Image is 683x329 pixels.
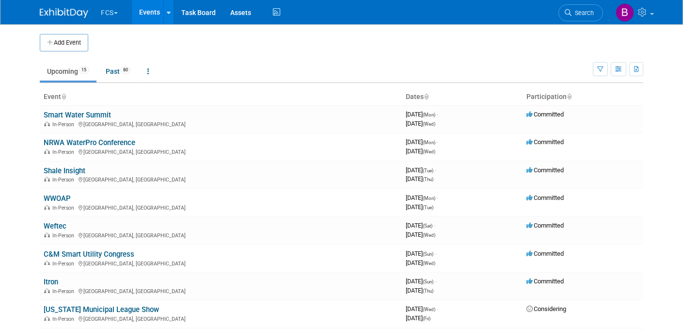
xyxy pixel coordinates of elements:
[44,111,111,119] a: Smart Water Summit
[406,314,430,322] span: [DATE]
[44,205,50,210] img: In-Person Event
[572,9,594,16] span: Search
[437,138,438,146] span: -
[406,259,435,266] span: [DATE]
[423,251,433,257] span: (Sun)
[79,66,89,74] span: 15
[44,175,398,183] div: [GEOGRAPHIC_DATA], [GEOGRAPHIC_DATA]
[44,166,85,175] a: Shale Insight
[526,305,566,313] span: Considering
[437,194,438,201] span: -
[52,121,77,128] span: In-Person
[558,4,603,21] a: Search
[423,223,432,229] span: (Sat)
[406,278,436,285] span: [DATE]
[423,232,435,238] span: (Wed)
[44,316,50,321] img: In-Person Event
[406,138,438,146] span: [DATE]
[423,177,433,182] span: (Thu)
[44,148,398,155] div: [GEOGRAPHIC_DATA], [GEOGRAPHIC_DATA]
[44,121,50,126] img: In-Person Event
[406,305,438,313] span: [DATE]
[98,62,138,81] a: Past80
[44,288,50,293] img: In-Person Event
[526,222,564,229] span: Committed
[406,231,435,238] span: [DATE]
[526,194,564,201] span: Committed
[52,177,77,183] span: In-Person
[44,177,50,181] img: In-Person Event
[526,166,564,174] span: Committed
[52,149,77,155] span: In-Person
[61,93,66,100] a: Sort by Event Name
[423,149,435,154] span: (Wed)
[526,278,564,285] span: Committed
[44,250,134,259] a: C&M Smart Utility Congress
[406,194,438,201] span: [DATE]
[435,166,436,174] span: -
[44,261,50,265] img: In-Person Event
[423,140,435,145] span: (Mon)
[40,62,96,81] a: Upcoming15
[423,121,435,127] span: (Wed)
[423,196,435,201] span: (Mon)
[44,222,66,230] a: Weftec
[44,287,398,295] div: [GEOGRAPHIC_DATA], [GEOGRAPHIC_DATA]
[406,287,433,294] span: [DATE]
[567,93,572,100] a: Sort by Participation Type
[406,203,433,211] span: [DATE]
[44,305,159,314] a: [US_STATE] Municipal League Show
[526,111,564,118] span: Committed
[406,120,435,127] span: [DATE]
[406,222,435,229] span: [DATE]
[406,111,438,118] span: [DATE]
[52,261,77,267] span: In-Person
[52,232,77,239] span: In-Person
[44,149,50,154] img: In-Person Event
[616,3,634,22] img: Barb DeWyer
[435,250,436,257] span: -
[434,222,435,229] span: -
[435,278,436,285] span: -
[44,194,71,203] a: WWOAP
[44,278,58,286] a: Itron
[40,89,402,105] th: Event
[423,279,433,284] span: (Sun)
[437,111,438,118] span: -
[402,89,523,105] th: Dates
[406,148,435,155] span: [DATE]
[44,231,398,239] div: [GEOGRAPHIC_DATA], [GEOGRAPHIC_DATA]
[406,175,433,182] span: [DATE]
[423,316,430,321] span: (Fri)
[44,120,398,128] div: [GEOGRAPHIC_DATA], [GEOGRAPHIC_DATA]
[423,168,433,173] span: (Tue)
[44,259,398,267] div: [GEOGRAPHIC_DATA], [GEOGRAPHIC_DATA]
[424,93,429,100] a: Sort by Start Date
[52,316,77,322] span: In-Person
[406,250,436,257] span: [DATE]
[423,112,435,117] span: (Mon)
[44,138,135,147] a: NRWA WaterPro Conference
[120,66,131,74] span: 80
[523,89,643,105] th: Participation
[52,205,77,211] span: In-Person
[44,203,398,211] div: [GEOGRAPHIC_DATA], [GEOGRAPHIC_DATA]
[40,34,88,51] button: Add Event
[423,205,433,210] span: (Tue)
[423,307,435,312] span: (Wed)
[423,261,435,266] span: (Wed)
[52,288,77,295] span: In-Person
[406,166,436,174] span: [DATE]
[526,250,564,257] span: Committed
[44,314,398,322] div: [GEOGRAPHIC_DATA], [GEOGRAPHIC_DATA]
[526,138,564,146] span: Committed
[423,288,433,294] span: (Thu)
[40,8,88,18] img: ExhibitDay
[44,232,50,237] img: In-Person Event
[437,305,438,313] span: -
